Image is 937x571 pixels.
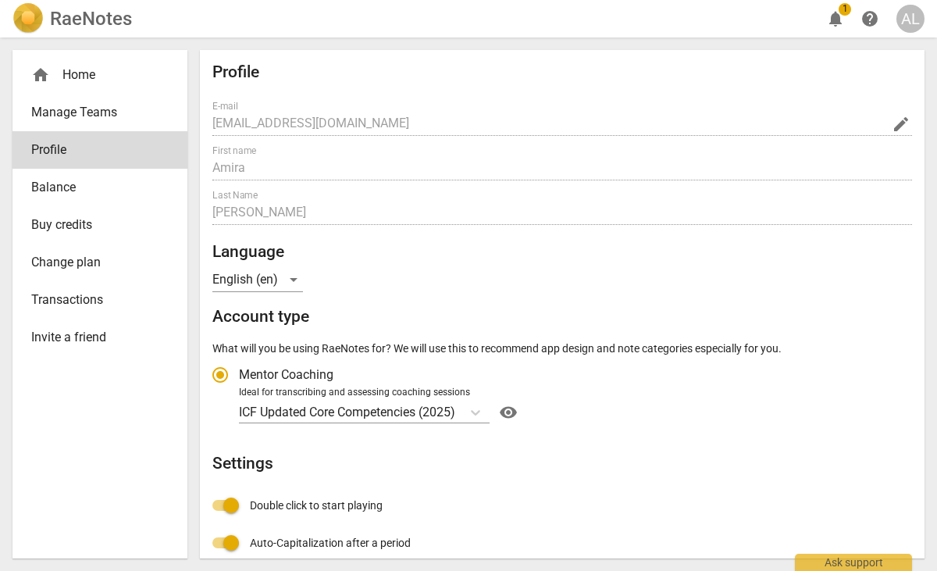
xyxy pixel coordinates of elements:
[212,356,912,425] div: Account type
[250,535,411,551] span: Auto-Capitalization after a period
[12,169,187,206] a: Balance
[212,307,912,327] h2: Account type
[826,9,845,28] span: notifications
[212,267,303,292] div: English (en)
[212,242,912,262] h2: Language
[839,3,851,16] span: 1
[212,191,258,200] label: Last Name
[12,244,187,281] a: Change plan
[12,3,132,34] a: LogoRaeNotes
[212,454,912,473] h2: Settings
[250,498,383,514] span: Double click to start playing
[31,141,156,159] span: Profile
[239,403,455,421] p: ICF Updated Core Competencies (2025)
[496,400,521,425] button: Help
[212,146,256,155] label: First name
[795,554,912,571] div: Ask support
[31,103,156,122] span: Manage Teams
[12,94,187,131] a: Manage Teams
[31,178,156,197] span: Balance
[212,102,238,111] label: E-mail
[12,131,187,169] a: Profile
[892,115,910,134] span: edit
[50,8,132,30] h2: RaeNotes
[12,206,187,244] a: Buy credits
[239,366,333,384] span: Mentor Coaching
[31,66,156,84] div: Home
[31,328,156,347] span: Invite a friend
[31,216,156,234] span: Buy credits
[12,319,187,356] a: Invite a friend
[860,9,879,28] span: help
[12,3,44,34] img: Logo
[31,253,156,272] span: Change plan
[896,5,925,33] button: AL
[12,56,187,94] div: Home
[12,281,187,319] a: Transactions
[890,113,912,135] button: Change Email
[490,400,521,425] a: Help
[239,386,907,400] div: Ideal for transcribing and assessing coaching sessions
[856,5,884,33] a: Help
[457,405,460,419] input: Ideal for transcribing and assessing coaching sessionsICF Updated Core Competencies (2025)Help
[31,66,50,84] span: home
[212,62,912,82] h2: Profile
[31,291,156,309] span: Transactions
[496,403,521,422] span: visibility
[212,341,912,357] p: What will you be using RaeNotes for? We will use this to recommend app design and note categories...
[821,5,850,33] button: Notifications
